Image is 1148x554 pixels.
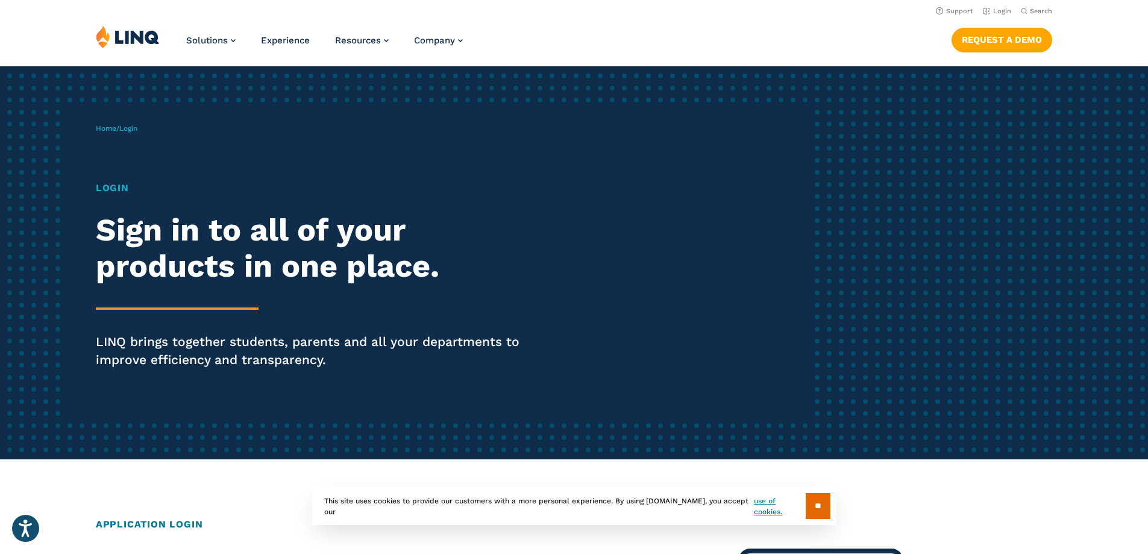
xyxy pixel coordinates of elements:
[936,7,973,15] a: Support
[186,25,463,65] nav: Primary Navigation
[983,7,1011,15] a: Login
[186,35,236,46] a: Solutions
[312,487,836,525] div: This site uses cookies to provide our customers with a more personal experience. By using [DOMAIN...
[119,124,137,133] span: Login
[414,35,455,46] span: Company
[96,333,538,369] p: LINQ brings together students, parents and all your departments to improve efficiency and transpa...
[1021,7,1052,16] button: Open Search Bar
[96,212,538,285] h2: Sign in to all of your products in one place.
[754,496,805,517] a: use of cookies.
[952,28,1052,52] a: Request a Demo
[96,25,160,48] img: LINQ | K‑12 Software
[96,124,116,133] a: Home
[96,124,137,133] span: /
[96,181,538,195] h1: Login
[952,25,1052,52] nav: Button Navigation
[186,35,228,46] span: Solutions
[1030,7,1052,15] span: Search
[335,35,389,46] a: Resources
[261,35,310,46] a: Experience
[414,35,463,46] a: Company
[335,35,381,46] span: Resources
